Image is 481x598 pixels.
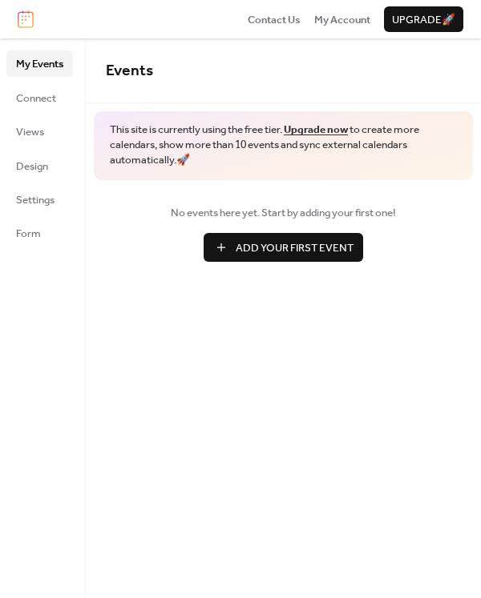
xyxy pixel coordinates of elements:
[6,50,73,76] a: My Events
[18,10,34,28] img: logo
[204,233,363,262] button: Add Your First Event
[314,12,370,28] span: My Account
[16,124,44,140] span: Views
[6,85,73,110] a: Connect
[106,233,461,262] a: Add Your First Event
[6,118,73,144] a: Views
[284,119,348,140] a: Upgrade now
[6,153,73,179] a: Design
[248,12,301,28] span: Contact Us
[16,226,41,242] span: Form
[110,122,457,168] span: This site is currently using the free tier. to create more calendars, show more than 10 events an...
[106,205,461,221] span: No events here yet. Start by adding your first one!
[392,12,455,28] span: Upgrade 🚀
[314,11,370,27] a: My Account
[16,159,48,175] span: Design
[16,56,63,72] span: My Events
[236,240,354,256] span: Add Your First Event
[248,11,301,27] a: Contact Us
[6,220,73,246] a: Form
[16,192,55,208] span: Settings
[6,187,73,212] a: Settings
[106,56,153,86] span: Events
[16,90,56,106] span: Connect
[384,6,463,32] button: Upgrade🚀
